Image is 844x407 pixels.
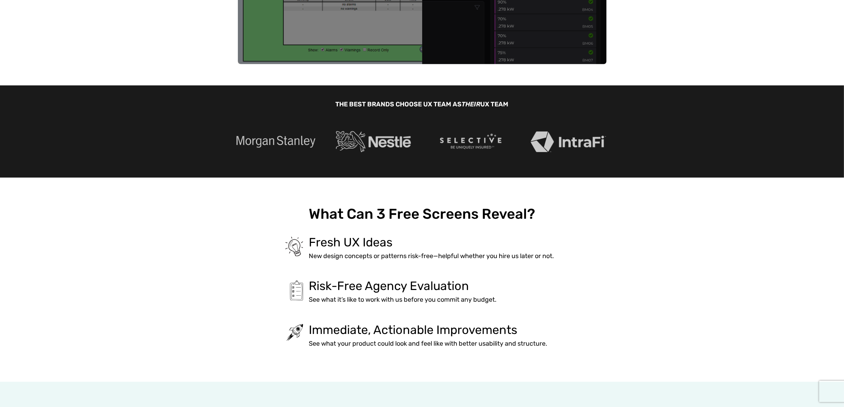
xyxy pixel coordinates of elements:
[2,100,6,104] input: Subscribe to UX Team newsletter.
[440,134,501,150] img: Selective Insurance Logo
[139,0,164,6] span: Last Name
[309,324,583,336] h3: Immediate, Actionable Improvements
[286,324,303,341] img: rocket icon
[309,206,535,222] h2: What Can 3 Free Screens Reveal?
[9,99,276,105] span: Subscribe to UX Team newsletter.
[309,251,583,261] p: New design concepts or patterns risk-free—helpful whether you hire us later or not.
[309,280,583,292] h3: Risk-Free Agency Evaluation
[809,373,844,407] iframe: Chat Widget
[192,100,653,109] p: THE BEST BRANDS CHOOSE UX TEAM AS UX TEAM
[309,295,583,305] p: See what it’s like to work with us before you commit any budget.
[309,339,583,349] p: See what your product could look and feel like with better usability and structure.
[309,236,583,249] h3: Fresh UX Ideas
[462,100,481,108] em: THEIR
